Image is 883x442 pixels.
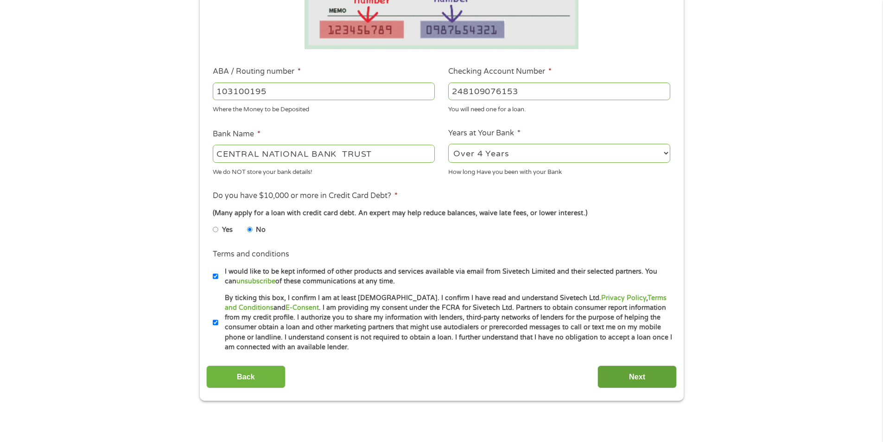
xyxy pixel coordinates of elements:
[448,164,670,177] div: How long Have you been with your Bank
[222,225,233,235] label: Yes
[448,102,670,115] div: You will need one for a loan.
[213,129,260,139] label: Bank Name
[213,250,289,259] label: Terms and conditions
[206,365,286,388] input: Back
[213,102,435,115] div: Where the Money to be Deposited
[213,208,670,218] div: (Many apply for a loan with credit card debt. An expert may help reduce balances, waive late fees...
[256,225,266,235] label: No
[213,164,435,177] div: We do NOT store your bank details!
[213,67,301,77] label: ABA / Routing number
[213,83,435,100] input: 263177916
[286,304,319,312] a: E-Consent
[225,294,667,312] a: Terms and Conditions
[218,267,673,287] label: I would like to be kept informed of other products and services available via email from Sivetech...
[448,128,521,138] label: Years at Your Bank
[218,293,673,352] label: By ticking this box, I confirm I am at least [DEMOGRAPHIC_DATA]. I confirm I have read and unders...
[597,365,677,388] input: Next
[448,83,670,100] input: 345634636
[213,191,398,201] label: Do you have $10,000 or more in Credit Card Debt?
[601,294,646,302] a: Privacy Policy
[236,277,275,285] a: unsubscribe
[448,67,552,77] label: Checking Account Number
